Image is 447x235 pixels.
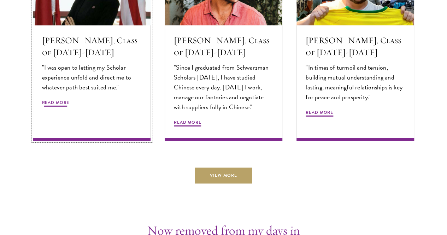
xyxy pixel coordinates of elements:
[306,109,333,118] span: Read More
[174,63,273,112] p: "Since I graduated from Schwarzman Scholars [DATE], I have studied Chinese every day. [DATE] I wo...
[42,34,141,58] h5: [PERSON_NAME], Class of [DATE]-[DATE]
[306,34,405,58] h5: [PERSON_NAME], Class of [DATE]-[DATE]
[306,63,405,102] p: "In times of turmoil and tension, building mutual understanding and lasting, meaningful relations...
[195,168,252,183] a: View More
[174,34,273,58] h5: [PERSON_NAME], Class of [DATE]-[DATE]
[42,99,70,108] span: Read More
[174,119,201,128] span: Read More
[42,63,141,92] p: "I was open to letting my Scholar experience unfold and direct me to whatever path best suited me."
